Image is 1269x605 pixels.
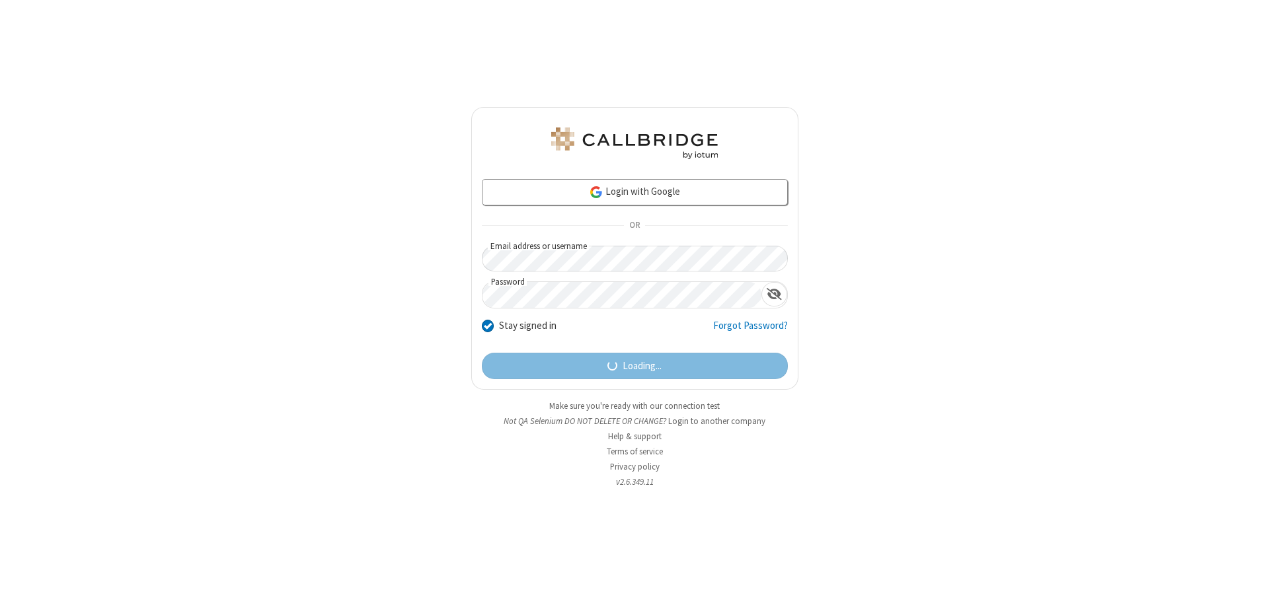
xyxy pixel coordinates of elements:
a: Privacy policy [610,461,660,472]
a: Forgot Password? [713,318,788,343]
label: Stay signed in [499,318,557,334]
input: Email address or username [482,246,788,271]
button: Loading... [482,353,788,379]
a: Make sure you're ready with our connection test [549,400,720,411]
a: Login with Google [482,179,788,205]
span: Loading... [623,359,662,374]
input: Password [482,282,761,308]
img: google-icon.png [589,185,603,199]
img: QA Selenium DO NOT DELETE OR CHANGE [549,127,720,159]
li: Not QA Selenium DO NOT DELETE OR CHANGE? [471,415,798,427]
span: OR [624,217,645,235]
a: Help & support [608,431,662,442]
a: Terms of service [607,446,663,457]
div: Show password [761,282,787,306]
li: v2.6.349.11 [471,476,798,488]
button: Login to another company [668,415,765,427]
